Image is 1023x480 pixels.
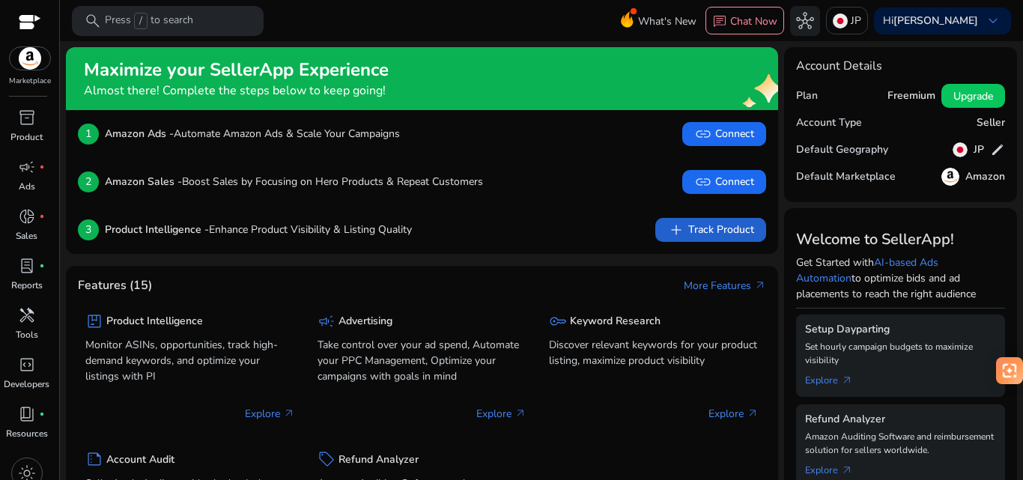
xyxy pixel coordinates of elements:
[953,142,968,157] img: jp.svg
[549,312,567,330] span: key
[887,90,935,103] h5: Freemium
[318,337,527,384] p: Take control over your ad spend, Automate your PPC Management, Optimize your campaigns with goals...
[84,59,389,81] h2: Maximize your SellerApp Experience
[105,127,174,141] b: Amazon Ads -
[638,8,696,34] span: What's New
[655,218,766,242] button: addTrack Product
[941,84,1005,108] button: Upgrade
[796,117,862,130] h5: Account Type
[984,12,1002,30] span: keyboard_arrow_down
[796,90,818,103] h5: Plan
[106,454,174,467] h5: Account Audit
[16,229,37,243] p: Sales
[974,144,984,157] h5: JP
[796,59,1006,73] h4: Account Details
[682,170,766,194] button: linkConnect
[796,255,1006,302] p: Get Started with to optimize bids and ad placements to reach the right audience
[796,144,888,157] h5: Default Geography
[105,222,412,237] p: Enhance Product Visibility & Listing Quality
[16,328,38,341] p: Tools
[549,337,759,368] p: Discover relevant keywords for your product listing, maximize product visibility
[796,171,896,183] h5: Default Marketplace
[883,16,978,26] p: Hi
[18,306,36,324] span: handyman
[667,221,685,239] span: add
[476,406,526,422] p: Explore
[790,6,820,36] button: hub
[78,171,99,192] p: 2
[39,213,45,219] span: fiber_manual_record
[796,255,938,285] a: AI-based Ads Automation
[953,88,993,104] span: Upgrade
[805,457,865,478] a: Explorearrow_outward
[85,312,103,330] span: package
[10,130,43,144] p: Product
[283,407,295,419] span: arrow_outward
[105,13,193,29] p: Press to search
[18,356,36,374] span: code_blocks
[514,407,526,419] span: arrow_outward
[851,7,861,34] p: JP
[941,168,959,186] img: amazon.svg
[84,12,102,30] span: search
[841,464,853,476] span: arrow_outward
[10,47,50,70] img: amazon.svg
[833,13,848,28] img: jp.svg
[667,221,754,239] span: Track Product
[85,337,295,384] p: Monitor ASINs, opportunities, track high-demand keywords, and optimize your listings with PI
[18,405,36,423] span: book_4
[78,219,99,240] p: 3
[85,450,103,468] span: summarize
[977,117,1005,130] h5: Seller
[747,407,759,419] span: arrow_outward
[990,142,1005,157] span: edit
[694,173,712,191] span: link
[570,315,661,328] h5: Keyword Research
[805,367,865,388] a: Explorearrow_outward
[684,278,766,294] a: More Featuresarrow_outward
[705,7,784,35] button: chatChat Now
[11,279,43,292] p: Reports
[339,454,419,467] h5: Refund Analyzer
[805,413,997,426] h5: Refund Analyzer
[805,430,997,457] p: Amazon Auditing Software and reimbursement solution for sellers worldwide.
[318,450,336,468] span: sell
[796,231,1006,249] h3: Welcome to SellerApp!
[694,125,712,143] span: link
[318,312,336,330] span: campaign
[134,13,148,29] span: /
[805,340,997,367] p: Set hourly campaign budgets to maximize visibility
[19,180,35,193] p: Ads
[18,109,36,127] span: inventory_2
[105,174,182,189] b: Amazon Sales -
[39,263,45,269] span: fiber_manual_record
[339,315,392,328] h5: Advertising
[694,173,754,191] span: Connect
[105,222,209,237] b: Product Intelligence -
[4,377,49,391] p: Developers
[18,207,36,225] span: donut_small
[245,406,295,422] p: Explore
[805,323,997,336] h5: Setup Dayparting
[730,14,777,28] p: Chat Now
[965,171,1005,183] h5: Amazon
[708,406,759,422] p: Explore
[712,14,727,29] span: chat
[694,125,754,143] span: Connect
[682,122,766,146] button: linkConnect
[105,174,483,189] p: Boost Sales by Focusing on Hero Products & Repeat Customers
[39,411,45,417] span: fiber_manual_record
[893,13,978,28] b: [PERSON_NAME]
[39,164,45,170] span: fiber_manual_record
[18,257,36,275] span: lab_profile
[106,315,203,328] h5: Product Intelligence
[78,279,152,293] h4: Features (15)
[9,76,51,87] p: Marketplace
[78,124,99,145] p: 1
[105,126,400,142] p: Automate Amazon Ads & Scale Your Campaigns
[796,12,814,30] span: hub
[841,374,853,386] span: arrow_outward
[754,279,766,291] span: arrow_outward
[84,84,389,98] h4: Almost there! Complete the steps below to keep going!
[18,158,36,176] span: campaign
